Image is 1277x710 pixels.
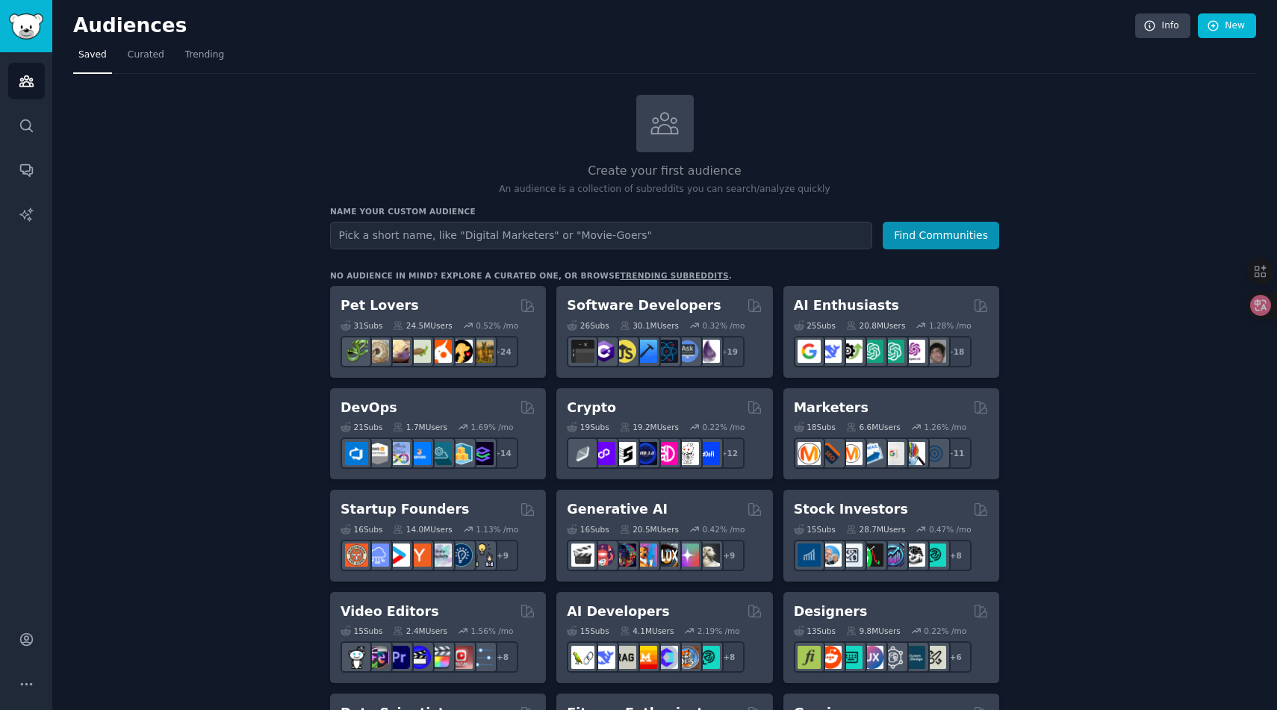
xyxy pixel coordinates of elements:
img: dogbreed [470,340,494,363]
img: DeepSeek [818,340,842,363]
div: 9.8M Users [846,626,901,636]
h2: Audiences [73,14,1135,38]
div: No audience in mind? Explore a curated one, or browse . [330,270,732,281]
span: Trending [185,49,224,62]
img: OpenAIDev [902,340,925,363]
div: 20.5M Users [620,524,679,535]
div: 16 Sub s [567,524,609,535]
div: 15 Sub s [341,626,382,636]
img: sdforall [634,544,657,567]
div: 16 Sub s [341,524,382,535]
div: 0.42 % /mo [703,524,745,535]
img: dalle2 [592,544,615,567]
div: 1.28 % /mo [929,320,972,331]
div: 30.1M Users [620,320,679,331]
div: 6.6M Users [846,422,901,432]
img: userexperience [881,646,904,669]
h2: AI Enthusiasts [794,296,899,315]
div: + 6 [940,641,972,673]
div: 1.13 % /mo [476,524,518,535]
div: + 9 [713,540,745,571]
a: Info [1135,13,1190,39]
img: DevOpsLinks [408,442,431,465]
span: Curated [128,49,164,62]
img: growmybusiness [470,544,494,567]
img: ValueInvesting [818,544,842,567]
h3: Name your custom audience [330,206,999,217]
img: ycombinator [408,544,431,567]
img: MarketingResearch [902,442,925,465]
img: Trading [860,544,883,567]
img: gopro [345,646,368,669]
div: 15 Sub s [794,524,836,535]
img: cockatiel [429,340,452,363]
div: 15 Sub s [567,626,609,636]
h2: Video Editors [341,602,439,621]
img: platformengineering [429,442,452,465]
div: + 18 [940,336,972,367]
h2: Startup Founders [341,500,469,519]
img: DreamBooth [697,544,720,567]
img: ethfinance [571,442,594,465]
div: 19 Sub s [567,422,609,432]
img: leopardgeckos [387,340,410,363]
img: defi_ [697,442,720,465]
img: PlatformEngineers [470,442,494,465]
div: + 8 [713,641,745,673]
div: + 19 [713,336,745,367]
h2: Designers [794,602,868,621]
img: typography [798,646,821,669]
img: logodesign [818,646,842,669]
div: 20.8M Users [846,320,905,331]
img: postproduction [470,646,494,669]
div: 0.47 % /mo [929,524,972,535]
h2: Generative AI [567,500,668,519]
img: finalcutpro [429,646,452,669]
img: ethstaker [613,442,636,465]
img: premiere [387,646,410,669]
img: CryptoNews [676,442,699,465]
img: dividends [798,544,821,567]
img: web3 [634,442,657,465]
img: DeepSeek [592,646,615,669]
img: turtle [408,340,431,363]
img: editors [366,646,389,669]
img: Entrepreneurship [450,544,473,567]
img: googleads [881,442,904,465]
img: UX_Design [923,646,946,669]
div: 18 Sub s [794,422,836,432]
h2: AI Developers [567,602,669,621]
img: startup [387,544,410,567]
div: 1.7M Users [393,422,447,432]
img: EntrepreneurRideAlong [345,544,368,567]
img: learnjavascript [613,340,636,363]
div: + 9 [487,540,518,571]
img: Rag [613,646,636,669]
img: indiehackers [429,544,452,567]
img: AskMarketing [839,442,863,465]
img: starryai [676,544,699,567]
div: 1.26 % /mo [924,422,966,432]
p: An audience is a collection of subreddits you can search/analyze quickly [330,183,999,196]
div: 4.1M Users [620,626,674,636]
img: Docker_DevOps [387,442,410,465]
div: 0.52 % /mo [476,320,518,331]
div: 19.2M Users [620,422,679,432]
img: SaaS [366,544,389,567]
img: GoogleGeminiAI [798,340,821,363]
h2: Software Developers [567,296,721,315]
img: AIDevelopersSociety [697,646,720,669]
h2: Stock Investors [794,500,908,519]
a: trending subreddits [620,271,728,280]
div: 14.0M Users [393,524,452,535]
a: New [1198,13,1256,39]
div: 31 Sub s [341,320,382,331]
a: Trending [180,43,229,74]
img: OpenSourceAI [655,646,678,669]
a: Saved [73,43,112,74]
img: content_marketing [798,442,821,465]
div: + 8 [940,540,972,571]
div: 24.5M Users [393,320,452,331]
img: chatgpt_prompts_ [881,340,904,363]
img: FluxAI [655,544,678,567]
